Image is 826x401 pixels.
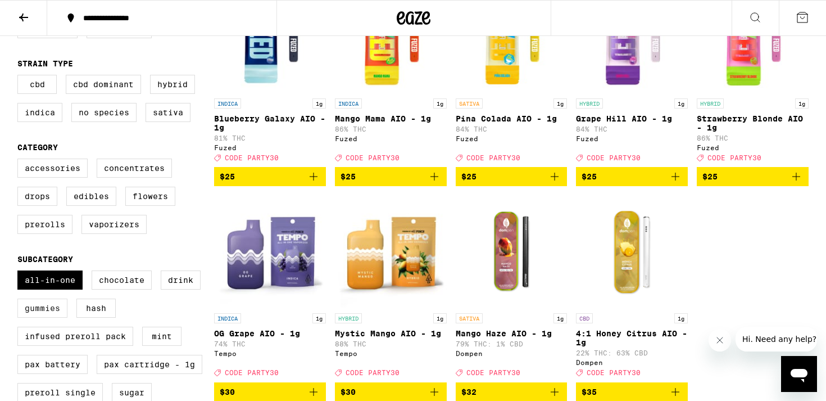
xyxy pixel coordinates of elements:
button: Add to bag [576,167,688,186]
p: CBD [576,313,593,323]
span: $25 [461,172,476,181]
p: 84% THC [456,125,568,133]
p: OG Grape AIO - 1g [214,329,326,338]
div: Fuzed [697,144,809,151]
label: All-In-One [17,271,83,290]
div: Dompen [576,359,688,366]
img: Dompen - Mango Haze AIO - 1g [456,195,568,308]
span: CODE PARTY30 [225,370,279,377]
p: 1g [312,98,326,109]
label: PAX Battery [17,355,88,374]
iframe: Button to launch messaging window [781,356,817,392]
iframe: Close message [709,329,731,352]
label: Edibles [66,187,116,206]
label: Flowers [125,187,175,206]
p: INDICA [214,313,241,323]
p: Blueberry Galaxy AIO - 1g [214,114,326,132]
p: 74% THC [214,340,326,348]
p: INDICA [335,98,362,109]
p: Grape Hill AIO - 1g [576,114,688,123]
span: $32 [461,388,476,397]
p: HYBRID [576,98,603,109]
p: 79% THC: 1% CBD [456,340,568,348]
span: CODE PARTY30 [346,154,400,161]
div: Fuzed [456,135,568,142]
p: SATIVA [456,313,483,323]
p: Mango Mama AIO - 1g [335,114,447,123]
span: CODE PARTY30 [466,154,520,161]
p: SATIVA [456,98,483,109]
div: Fuzed [576,135,688,142]
span: $25 [702,172,718,181]
p: 1g [795,98,809,109]
button: Add to bag [456,167,568,186]
label: Indica [17,103,62,122]
span: $35 [582,388,597,397]
p: 81% THC [214,134,326,142]
span: CODE PARTY30 [587,154,641,161]
span: $25 [582,172,597,181]
p: Pina Colada AIO - 1g [456,114,568,123]
p: Mango Haze AIO - 1g [456,329,568,338]
p: 1g [553,313,567,323]
span: $25 [341,172,356,181]
p: 1g [674,313,688,323]
div: Dompen [456,350,568,357]
p: Mystic Mango AIO - 1g [335,329,447,338]
label: Hash [76,299,116,318]
label: CBD Dominant [66,75,141,94]
button: Add to bag [335,167,447,186]
p: 88% THC [335,340,447,348]
button: Add to bag [214,167,326,186]
button: Add to bag [697,167,809,186]
label: PAX Cartridge - 1g [97,355,202,374]
label: Vaporizers [81,215,147,234]
img: Tempo - OG Grape AIO - 1g [214,195,326,308]
label: Gummies [17,299,67,318]
p: HYBRID [697,98,724,109]
label: Mint [142,327,181,346]
p: 86% THC [697,134,809,142]
img: Dompen - 4:1 Honey Citrus AIO - 1g [576,195,688,308]
p: 1g [674,98,688,109]
a: Open page for 4:1 Honey Citrus AIO - 1g from Dompen [576,195,688,382]
iframe: Message from company [736,327,817,352]
span: CODE PARTY30 [225,154,279,161]
span: CODE PARTY30 [707,154,761,161]
label: Sativa [146,103,190,122]
legend: Subcategory [17,255,73,264]
label: Concentrates [97,159,172,178]
p: Strawberry Blonde AIO - 1g [697,114,809,132]
label: CBD [17,75,57,94]
span: CODE PARTY30 [587,370,641,377]
a: Open page for Mango Haze AIO - 1g from Dompen [456,195,568,382]
label: Drops [17,187,57,206]
p: 1g [433,98,447,109]
img: Tempo - Mystic Mango AIO - 1g [335,195,447,308]
span: $30 [341,388,356,397]
p: 1g [433,313,447,323]
label: Chocolate [92,271,152,290]
label: Prerolls [17,215,72,234]
div: Tempo [214,350,326,357]
p: 1g [312,313,326,323]
legend: Strain Type [17,59,73,68]
label: Infused Preroll Pack [17,327,133,346]
label: Drink [161,271,201,290]
div: Fuzed [335,135,447,142]
div: Fuzed [214,144,326,151]
span: CODE PARTY30 [346,370,400,377]
label: No Species [71,103,137,122]
span: CODE PARTY30 [466,370,520,377]
div: Tempo [335,350,447,357]
legend: Category [17,143,58,152]
p: 86% THC [335,125,447,133]
p: HYBRID [335,313,362,323]
span: $30 [220,388,235,397]
a: Open page for OG Grape AIO - 1g from Tempo [214,195,326,382]
a: Open page for Mystic Mango AIO - 1g from Tempo [335,195,447,382]
label: Hybrid [150,75,195,94]
span: $25 [220,172,235,181]
p: 1g [553,98,567,109]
